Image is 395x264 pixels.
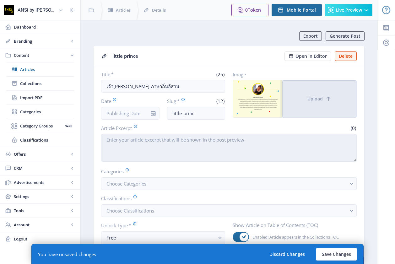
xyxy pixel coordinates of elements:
div: little prince [112,51,281,61]
button: Upload [282,80,356,117]
button: Free [101,231,225,244]
span: Categories [20,109,74,115]
nb-badge: Web [63,123,74,129]
span: Dashboard [14,24,75,30]
span: Generate Post [330,34,360,39]
span: CRM [14,165,69,171]
button: Choose Categories [101,177,357,190]
input: Publishing Date [101,107,160,120]
span: Articles [20,66,74,73]
label: Categories [101,168,352,175]
button: Generate Post [326,31,365,41]
div: Free [106,234,215,241]
label: Date [101,98,154,105]
label: Article Excerpt [101,125,226,132]
span: Token [248,7,261,13]
label: Show Article on Table of Contents (TOC) [233,222,352,228]
span: Choose Classifications [106,207,154,214]
label: Image [233,71,352,78]
span: Account [14,222,69,228]
label: Title [101,71,161,78]
span: (25) [215,71,225,78]
span: Import PDF [20,94,74,101]
button: Choose Classifications [101,204,357,217]
span: Advertisements [14,179,69,186]
span: Tools [14,207,69,214]
span: Classifications [20,137,74,143]
span: Export [303,34,318,39]
a: Category GroupsWeb [6,119,74,133]
button: Live Preview [325,4,372,16]
span: Offers [14,151,69,157]
nb-icon: info [150,110,156,116]
a: Collections [6,77,74,90]
button: Mobile Portal [272,4,322,16]
button: Open in Editor [284,51,331,61]
a: Categories [6,105,74,119]
button: Export [299,31,322,41]
span: Collections [20,80,74,87]
div: You have unsaved changes [38,251,96,257]
span: (0) [350,125,357,131]
span: Open in Editor [295,54,327,59]
a: Import PDF [6,91,74,105]
span: Choose Categories [106,180,146,187]
button: Discard Changes [263,248,311,261]
span: Enabled: Article appears in the Collections TOC [249,233,339,241]
span: Live Preview [336,8,362,13]
span: Mobile Portal [287,8,316,13]
span: Logout [14,236,75,242]
label: Slug [167,98,194,105]
span: (12) [215,98,225,104]
div: ANSi by [PERSON_NAME] [18,3,56,17]
input: this-is-how-a-slug-looks-like [167,107,225,120]
input: Type Article Title ... [101,80,225,93]
span: Upload [307,96,323,101]
button: Save Changes [316,248,357,261]
label: Unlock Type [101,222,220,229]
span: Settings [14,193,69,200]
button: Delete [335,51,357,61]
img: properties.app_icon.png [4,5,14,15]
a: Classifications [6,133,74,147]
label: Classifications [101,195,352,202]
button: 0Token [231,4,268,16]
span: Content [14,52,69,58]
span: Details [152,7,166,13]
a: Articles [6,62,74,76]
span: Articles [116,7,131,13]
span: Category Groups [20,123,63,129]
span: Branding [14,38,69,44]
